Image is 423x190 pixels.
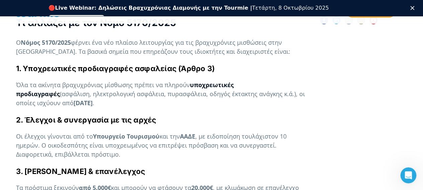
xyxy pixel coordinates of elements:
iframe: Intercom live chat [400,167,416,183]
div: Κλείσιμο [410,6,417,10]
p: Ο φέρνει ένα νέο πλαίσιο λειτουργίας για τις βραχυχρόνιες μισθώσεις στην [GEOGRAPHIC_DATA]. Τα βα... [16,38,306,56]
p: Οι έλεγχοι γίνονται από το και την , με ειδοποίηση τουλάχιστον 10 ημερών. Ο οικοδεσπότης είναι υπ... [16,132,306,159]
strong: 1. Υποχρεωτικές προδιαγραφές ασφαλείας (Άρθρο 3) [16,64,215,73]
a: υποχρεωτικές προδιαγραφές [16,81,234,98]
strong: Υπουργείο Τουρισμού [93,132,160,140]
strong: 2. Έλεγχοι & συνεργασία με τις αρχές [16,116,156,124]
strong: 3. [PERSON_NAME] & επανέλεγχος [16,167,145,176]
strong: Νόμος 5170/2025 [21,38,71,46]
strong: [DATE] [74,99,93,107]
div: 🔴 Τετάρτη, 8 Οκτωβρίου 2025 [48,5,329,11]
a: Εγγραφείτε δωρεάν [48,15,105,23]
strong: ΑΑΔΕ [180,132,195,140]
p: Όλα τα ακίνητα βραχυχρόνιας μίσθωσης πρέπει να πληρούν (ασφάλιση, ηλεκτρολογική ασφάλεια, πυρασφά... [16,80,306,108]
b: Live Webinar: Δηλώσεις Βραχυχρόνιας Διαμονής με την Tourmie | [55,5,252,11]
